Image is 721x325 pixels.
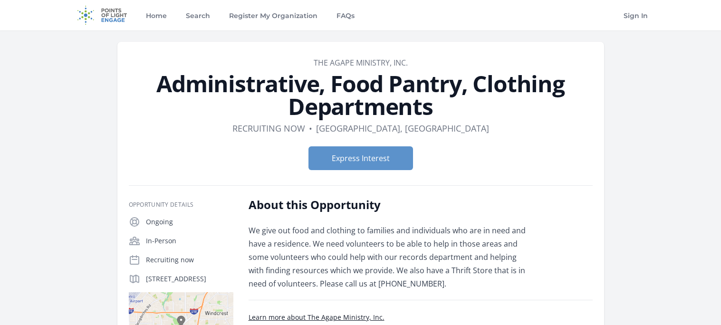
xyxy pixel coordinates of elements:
h3: Opportunity Details [129,201,233,209]
h2: About this Opportunity [249,197,527,212]
dd: [GEOGRAPHIC_DATA], [GEOGRAPHIC_DATA] [316,122,489,135]
p: [STREET_ADDRESS] [146,274,233,284]
p: In-Person [146,236,233,246]
p: We give out food and clothing to families and individuals who are in need and have a residence. W... [249,224,527,290]
a: The Agape Ministry, Inc. [314,57,408,68]
h1: Administrative, Food Pantry, Clothing Departments [129,72,593,118]
dd: Recruiting now [232,122,305,135]
div: • [309,122,312,135]
a: Learn more about The Agape Ministry, Inc. [249,313,385,322]
button: Express Interest [308,146,413,170]
p: Ongoing [146,217,233,227]
p: Recruiting now [146,255,233,265]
